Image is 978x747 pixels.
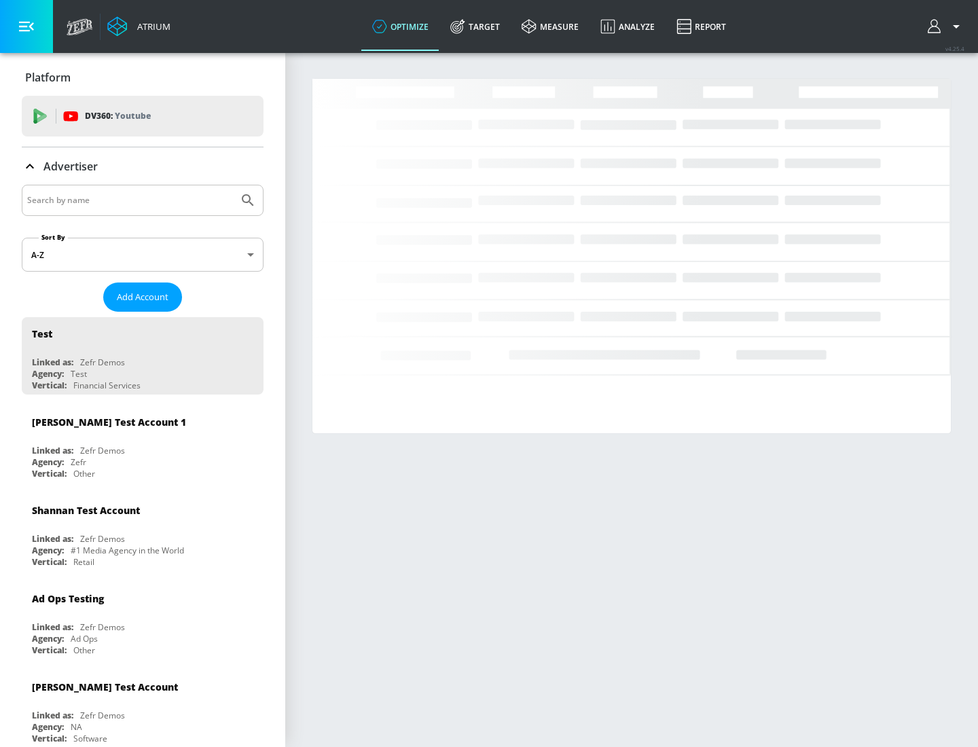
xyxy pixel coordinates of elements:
[590,2,666,51] a: Analyze
[27,192,233,209] input: Search by name
[32,416,186,429] div: [PERSON_NAME] Test Account 1
[22,582,264,659] div: Ad Ops TestingLinked as:Zefr DemosAgency:Ad OpsVertical:Other
[22,58,264,96] div: Platform
[32,504,140,517] div: Shannan Test Account
[73,644,95,656] div: Other
[25,70,71,85] p: Platform
[73,468,95,479] div: Other
[666,2,737,51] a: Report
[71,456,86,468] div: Zefr
[22,238,264,272] div: A-Z
[511,2,590,51] a: measure
[32,357,73,368] div: Linked as:
[32,710,73,721] div: Linked as:
[80,621,125,633] div: Zefr Demos
[115,109,151,123] p: Youtube
[32,621,73,633] div: Linked as:
[32,680,178,693] div: [PERSON_NAME] Test Account
[22,147,264,185] div: Advertiser
[32,445,73,456] div: Linked as:
[71,368,87,380] div: Test
[32,556,67,568] div: Vertical:
[22,317,264,395] div: TestLinked as:Zefr DemosAgency:TestVertical:Financial Services
[32,368,64,380] div: Agency:
[32,468,67,479] div: Vertical:
[80,710,125,721] div: Zefr Demos
[80,357,125,368] div: Zefr Demos
[945,45,964,52] span: v 4.25.4
[32,633,64,644] div: Agency:
[32,644,67,656] div: Vertical:
[32,545,64,556] div: Agency:
[107,16,170,37] a: Atrium
[71,633,98,644] div: Ad Ops
[32,592,104,605] div: Ad Ops Testing
[73,556,94,568] div: Retail
[22,494,264,571] div: Shannan Test AccountLinked as:Zefr DemosAgency:#1 Media Agency in the WorldVertical:Retail
[32,721,64,733] div: Agency:
[73,733,107,744] div: Software
[32,456,64,468] div: Agency:
[22,405,264,483] div: [PERSON_NAME] Test Account 1Linked as:Zefr DemosAgency:ZefrVertical:Other
[80,445,125,456] div: Zefr Demos
[43,159,98,174] p: Advertiser
[439,2,511,51] a: Target
[73,380,141,391] div: Financial Services
[32,327,52,340] div: Test
[132,20,170,33] div: Atrium
[103,283,182,312] button: Add Account
[32,380,67,391] div: Vertical:
[361,2,439,51] a: optimize
[117,289,168,305] span: Add Account
[32,733,67,744] div: Vertical:
[80,533,125,545] div: Zefr Demos
[71,721,82,733] div: NA
[22,96,264,136] div: DV360: Youtube
[32,533,73,545] div: Linked as:
[85,109,151,124] p: DV360:
[71,545,184,556] div: #1 Media Agency in the World
[39,233,68,242] label: Sort By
